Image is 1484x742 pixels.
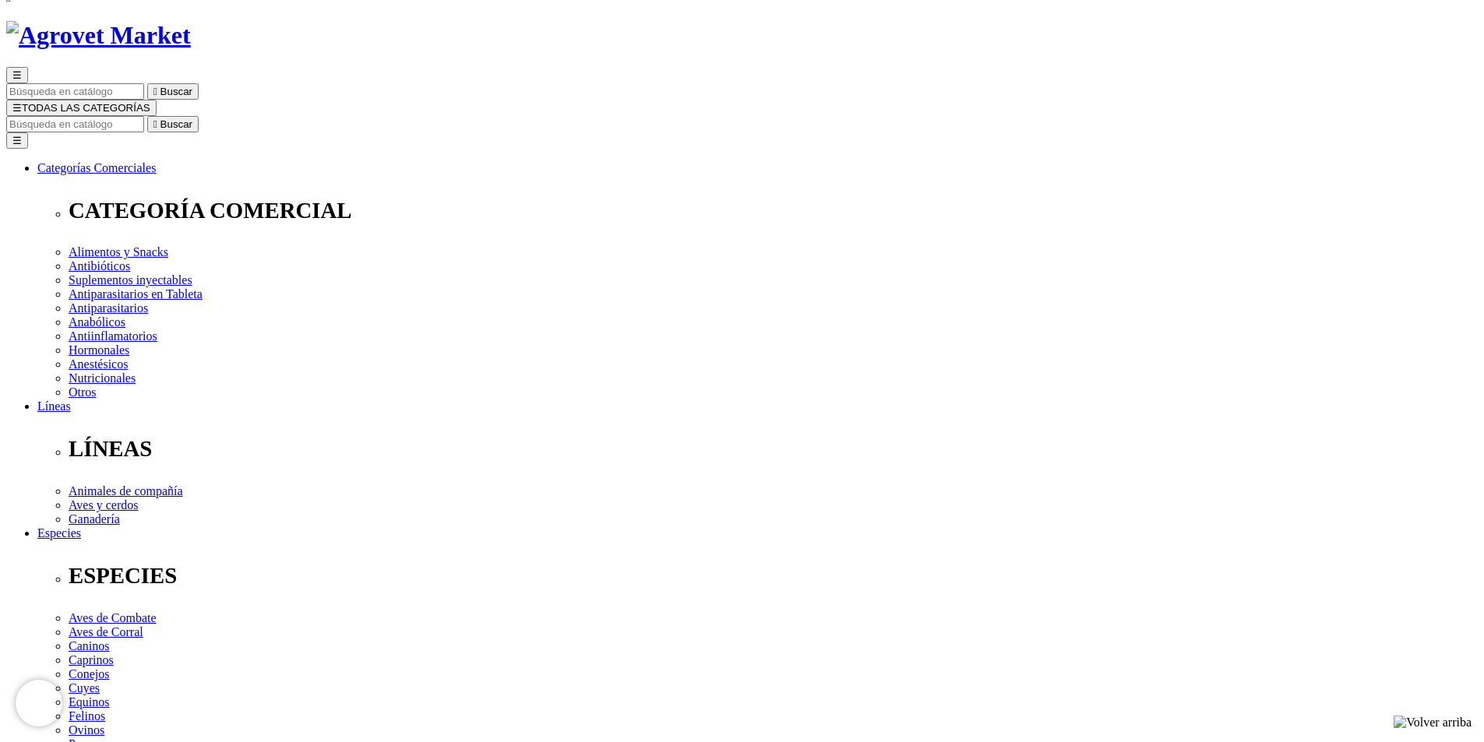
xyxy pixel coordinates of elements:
[69,484,183,498] a: Animales de compañía
[69,287,203,301] a: Antiparasitarios en Tableta
[69,611,157,624] a: Aves de Combate
[69,563,1478,589] p: ESPECIES
[37,161,156,174] a: Categorías Comerciales
[69,371,136,385] a: Nutricionales
[69,301,148,315] a: Antiparasitarios
[69,681,100,695] a: Cuyes
[37,526,81,540] a: Especies
[69,723,104,737] a: Ovinos
[6,21,191,50] img: Agrovet Market
[69,436,1478,462] p: LÍNEAS
[69,385,97,399] a: Otros
[69,357,128,371] a: Anestésicos
[37,399,71,413] a: Líneas
[1394,716,1472,730] img: Volver arriba
[69,653,114,666] a: Caprinos
[153,118,157,130] i: 
[147,83,199,100] button:  Buscar
[12,102,22,114] span: ☰
[69,512,120,526] a: Ganadería
[6,67,28,83] button: ☰
[69,245,168,258] a: Alimentos y Snacks
[69,329,157,343] a: Antiinflamatorios
[160,86,192,97] span: Buscar
[69,667,109,680] a: Conejos
[69,709,105,723] a: Felinos
[147,116,199,132] button:  Buscar
[69,498,138,512] a: Aves y cerdos
[69,315,125,329] a: Anabólicos
[6,83,144,100] input: Buscar
[6,116,144,132] input: Buscar
[69,273,192,287] a: Suplementos inyectables
[69,198,1478,223] p: CATEGORÍA COMERCIAL
[16,680,62,726] iframe: Brevo live chat
[69,639,109,652] a: Caninos
[12,69,22,81] span: ☰
[6,132,28,149] button: ☰
[160,118,192,130] span: Buscar
[69,259,130,273] a: Antibióticos
[69,625,143,638] a: Aves de Corral
[69,343,129,357] a: Hormonales
[153,86,157,97] i: 
[69,695,109,709] a: Equinos
[6,100,157,116] button: ☰TODAS LAS CATEGORÍAS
